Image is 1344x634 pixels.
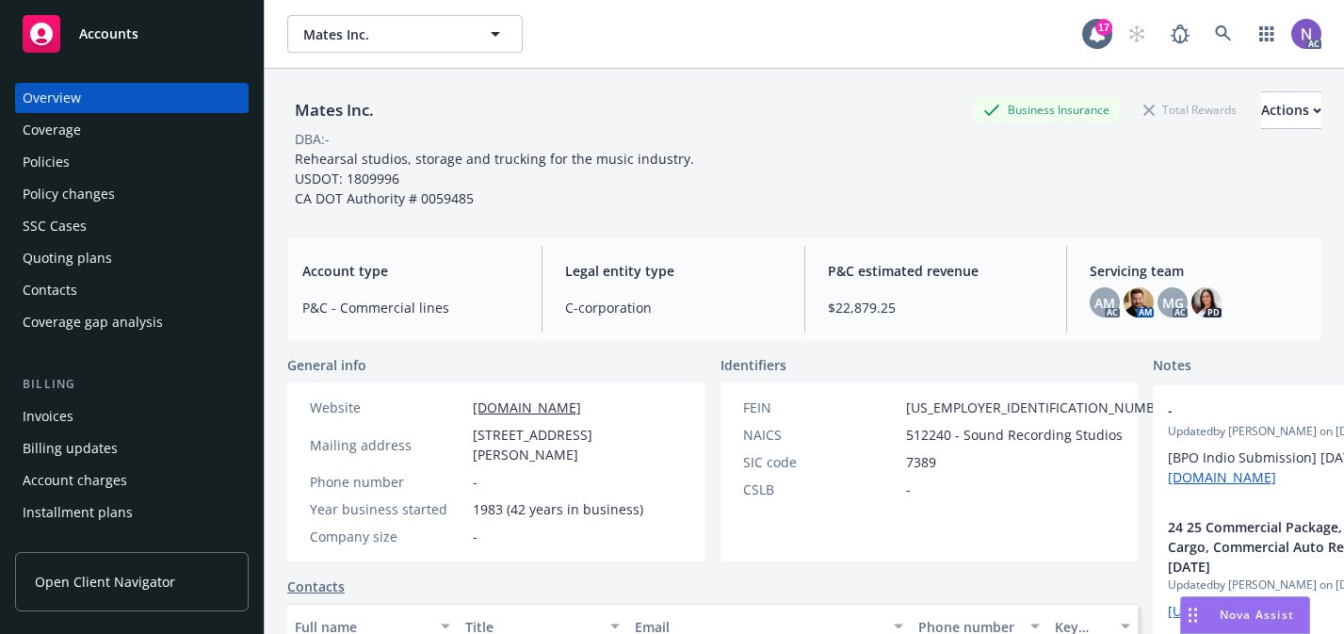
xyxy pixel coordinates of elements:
span: MG [1162,293,1184,313]
div: Website [310,398,465,417]
a: Start snowing [1118,15,1156,53]
span: $22,879.25 [828,298,1044,317]
div: Billing [15,375,249,394]
div: Policies [23,147,70,177]
img: photo [1124,287,1154,317]
a: Quoting plans [15,243,249,273]
div: Invoices [23,401,73,431]
a: Invoices [15,401,249,431]
span: P&C estimated revenue [828,261,1044,281]
span: Legal entity type [565,261,782,281]
span: [STREET_ADDRESS][PERSON_NAME] [473,425,683,464]
div: Business Insurance [974,98,1119,122]
a: Billing updates [15,433,249,463]
span: 512240 - Sound Recording Studios [906,425,1123,445]
div: Total Rewards [1134,98,1246,122]
div: Year business started [310,499,465,519]
div: Coverage gap analysis [23,307,163,337]
span: 7389 [906,452,936,472]
a: Switch app [1248,15,1286,53]
div: Actions [1261,92,1321,128]
span: - [473,472,478,492]
div: SSC Cases [23,211,87,241]
div: Policy changes [23,179,115,209]
span: Accounts [79,26,138,41]
span: Notes [1153,355,1191,378]
img: photo [1291,19,1321,49]
div: Mailing address [310,435,465,455]
div: CSLB [743,480,899,499]
span: Account type [302,261,519,281]
a: Policy changes [15,179,249,209]
a: [URL][DOMAIN_NAME] [1168,602,1310,620]
a: Account charges [15,465,249,496]
div: 17 [1095,19,1112,36]
span: General info [287,355,366,375]
a: Contacts [15,275,249,305]
span: - [906,480,911,499]
a: Contacts [287,577,345,596]
div: Coverage [23,115,81,145]
span: Rehearsal studios, storage and trucking for the music industry. USDOT: 1809996 CA DOT Authority #... [295,150,694,207]
div: Account charges [23,465,127,496]
div: Billing updates [23,433,118,463]
span: Open Client Navigator [35,572,175,592]
div: NAICS [743,425,899,445]
div: Phone number [310,472,465,492]
div: FEIN [743,398,899,417]
a: Accounts [15,8,249,60]
span: C-corporation [565,298,782,317]
div: Mates Inc. [287,98,381,122]
div: Drag to move [1181,597,1205,633]
div: Contacts [23,275,77,305]
a: Overview [15,83,249,113]
span: Identifiers [721,355,786,375]
span: Mates Inc. [303,24,466,44]
a: Coverage gap analysis [15,307,249,337]
a: [DOMAIN_NAME] [473,398,581,416]
button: Nova Assist [1180,596,1310,634]
img: photo [1191,287,1222,317]
span: - [473,527,478,546]
div: DBA: - [295,129,330,149]
button: Mates Inc. [287,15,523,53]
span: Servicing team [1090,261,1306,281]
span: AM [1094,293,1115,313]
div: SIC code [743,452,899,472]
span: Nova Assist [1220,607,1294,623]
a: SSC Cases [15,211,249,241]
a: Report a Bug [1161,15,1199,53]
div: Quoting plans [23,243,112,273]
div: Company size [310,527,465,546]
a: Policies [15,147,249,177]
a: Search [1205,15,1242,53]
div: Overview [23,83,81,113]
button: Actions [1261,91,1321,129]
div: Installment plans [23,497,133,528]
span: 1983 (42 years in business) [473,499,643,519]
a: Coverage [15,115,249,145]
a: Installment plans [15,497,249,528]
span: P&C - Commercial lines [302,298,519,317]
span: [US_EMPLOYER_IDENTIFICATION_NUMBER] [906,398,1175,417]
